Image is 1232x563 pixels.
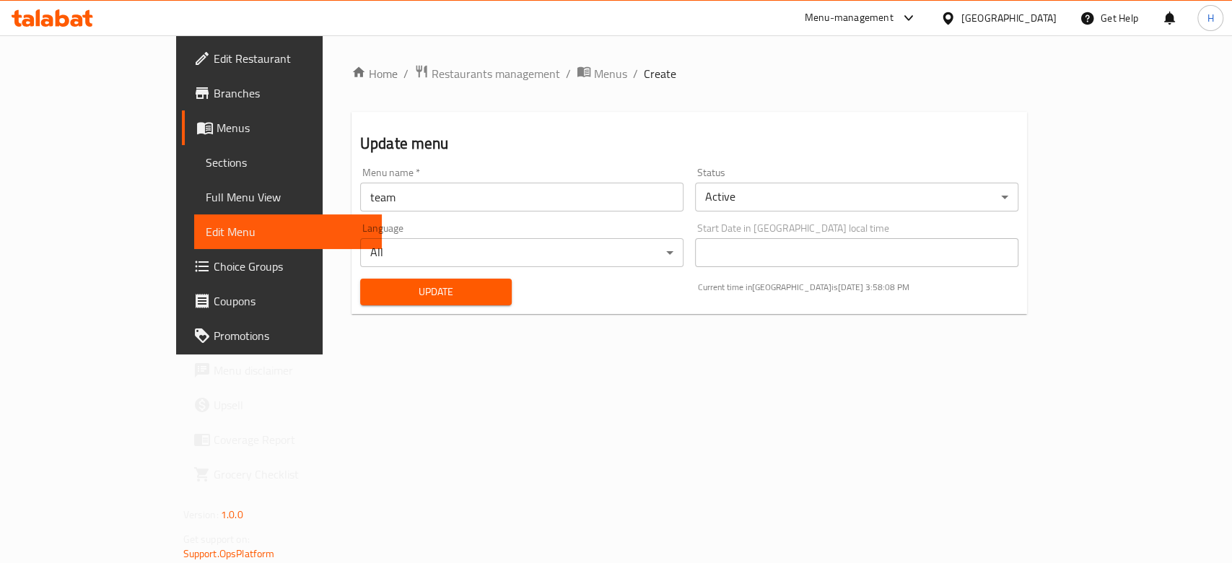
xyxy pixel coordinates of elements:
[183,544,275,563] a: Support.OpsPlatform
[183,505,219,524] span: Version:
[206,188,370,206] span: Full Menu View
[214,431,370,448] span: Coverage Report
[214,396,370,414] span: Upsell
[206,223,370,240] span: Edit Menu
[372,283,500,301] span: Update
[214,362,370,379] span: Menu disclaimer
[182,284,382,318] a: Coupons
[695,183,1018,211] div: Active
[360,279,512,305] button: Update
[206,154,370,171] span: Sections
[805,9,894,27] div: Menu-management
[214,292,370,310] span: Coupons
[214,466,370,483] span: Grocery Checklist
[217,119,370,136] span: Menus
[594,65,627,82] span: Menus
[182,110,382,145] a: Menus
[182,318,382,353] a: Promotions
[182,249,382,284] a: Choice Groups
[633,65,638,82] li: /
[182,388,382,422] a: Upsell
[414,64,560,83] a: Restaurants management
[214,258,370,275] span: Choice Groups
[214,84,370,102] span: Branches
[194,180,382,214] a: Full Menu View
[214,50,370,67] span: Edit Restaurant
[698,281,1018,294] p: Current time in [GEOGRAPHIC_DATA] is [DATE] 3:58:08 PM
[403,65,409,82] li: /
[360,238,683,267] div: All
[360,133,1019,154] h2: Update menu
[360,183,683,211] input: Please enter Menu name
[432,65,560,82] span: Restaurants management
[183,530,250,549] span: Get support on:
[182,41,382,76] a: Edit Restaurant
[961,10,1057,26] div: [GEOGRAPHIC_DATA]
[1207,10,1213,26] span: H
[221,505,243,524] span: 1.0.0
[182,353,382,388] a: Menu disclaimer
[351,64,1028,83] nav: breadcrumb
[182,76,382,110] a: Branches
[644,65,676,82] span: Create
[182,422,382,457] a: Coverage Report
[182,457,382,492] a: Grocery Checklist
[194,214,382,249] a: Edit Menu
[566,65,571,82] li: /
[194,145,382,180] a: Sections
[214,327,370,344] span: Promotions
[577,64,627,83] a: Menus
